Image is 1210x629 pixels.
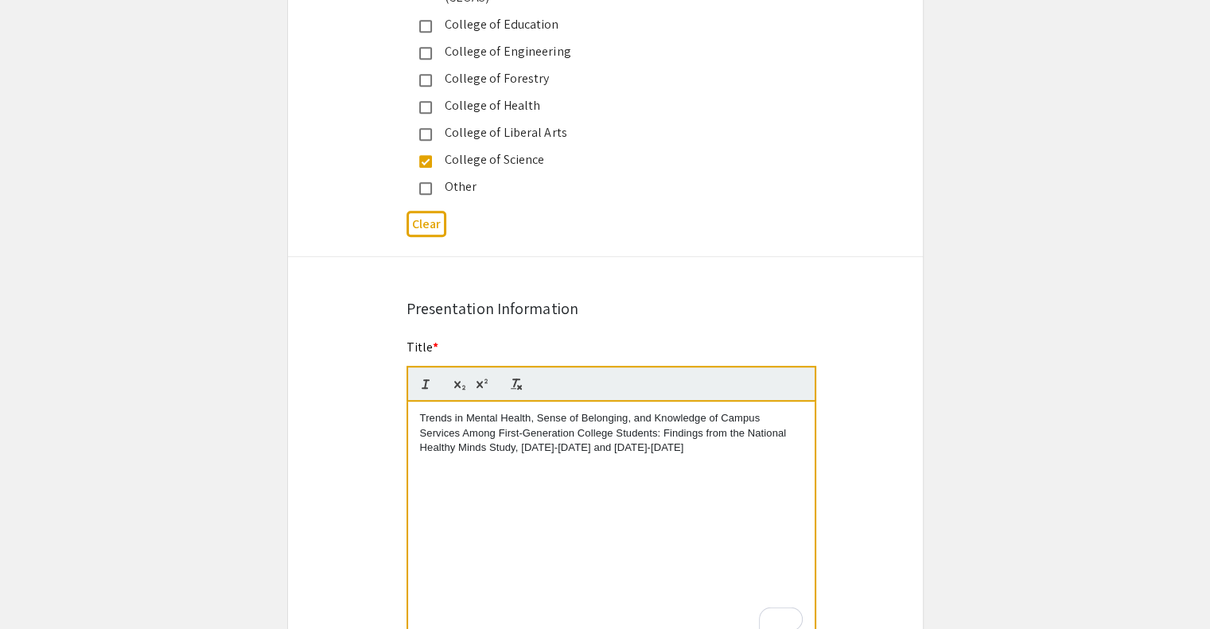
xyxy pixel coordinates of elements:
div: College of Health [432,96,766,115]
div: College of Engineering [432,42,766,61]
button: Clear [407,211,446,237]
div: Presentation Information [407,297,804,320]
div: College of Education [432,15,766,34]
mat-label: Title [407,339,439,355]
div: College of Forestry [432,69,766,88]
p: Trends in Mental Health, Sense of Belonging, and Knowledge of Campus Services Among First-Generat... [420,411,803,455]
iframe: Chat [12,557,68,617]
div: College of Science [432,150,766,169]
div: Other [432,177,766,196]
div: College of Liberal Arts [432,123,766,142]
